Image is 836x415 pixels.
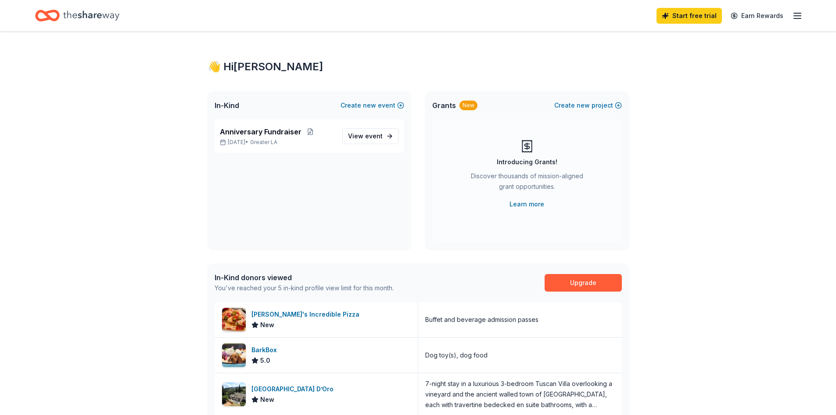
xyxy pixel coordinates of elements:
a: View event [342,128,399,144]
a: Learn more [509,199,544,209]
div: New [459,101,477,110]
img: Image for BarkBox [222,343,246,367]
div: Discover thousands of mission-aligned grant opportunities. [467,171,587,195]
div: BarkBox [251,345,280,355]
span: 5.0 [260,355,270,366]
span: In-Kind [215,100,239,111]
span: event [365,132,383,140]
img: Image for John's Incredible Pizza [222,308,246,332]
div: [GEOGRAPHIC_DATA] D’Oro [251,384,337,394]
p: [DATE] • [220,139,335,146]
div: You've reached your 5 in-kind profile view limit for this month. [215,283,394,293]
div: Introducing Grants! [497,157,557,167]
button: Createnewproject [554,100,622,111]
button: Createnewevent [341,100,404,111]
div: Dog toy(s), dog food [425,350,488,361]
a: Earn Rewards [725,8,789,24]
a: Upgrade [545,274,622,292]
span: Greater LA [250,139,277,146]
div: 7-night stay in a luxurious 3-bedroom Tuscan Villa overlooking a vineyard and the ancient walled ... [425,379,615,410]
span: new [577,100,590,111]
div: [PERSON_NAME]'s Incredible Pizza [251,309,363,320]
span: new [363,100,376,111]
a: Home [35,5,119,26]
div: Buffet and beverage admission passes [425,314,538,325]
img: Image for Villa Sogni D’Oro [222,383,246,406]
a: Start free trial [657,8,722,24]
div: 👋 Hi [PERSON_NAME] [208,60,629,74]
span: Anniversary Fundraiser [220,126,301,137]
div: In-Kind donors viewed [215,272,394,283]
span: New [260,320,274,330]
span: New [260,394,274,405]
span: View [348,131,383,141]
span: Grants [432,100,456,111]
